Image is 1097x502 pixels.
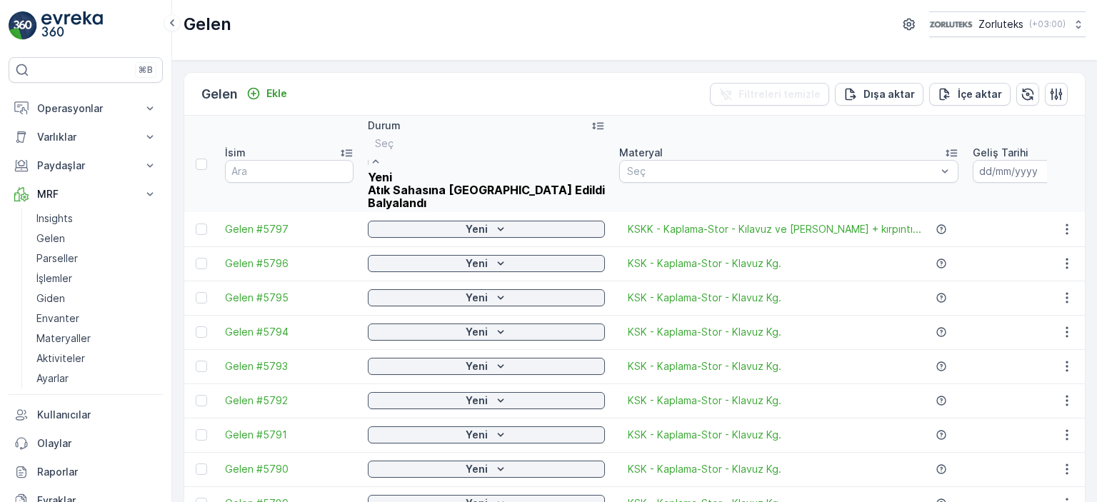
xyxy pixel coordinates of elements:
[368,196,426,210] span: Balyalandı
[196,429,207,441] div: Toggle Row Selected
[835,83,923,106] button: Dışa aktar
[31,328,163,348] a: Materyaller
[36,271,72,286] p: İşlemler
[196,258,207,269] div: Toggle Row Selected
[196,292,207,303] div: Toggle Row Selected
[863,87,915,101] p: Dışa aktar
[466,462,488,476] p: Yeni
[31,368,163,388] a: Ayarlar
[466,393,488,408] p: Yeni
[225,291,354,305] a: Gelen #5795
[368,426,605,443] button: Yeni
[929,83,1011,106] button: İçe aktar
[619,146,663,160] p: Materyal
[37,465,157,479] p: Raporlar
[196,463,207,475] div: Toggle Row Selected
[628,325,781,339] a: KSK - Kaplama-Stor - Klavuz Kg.
[628,462,781,476] a: KSK - Kaplama-Stor - Klavuz Kg.
[225,393,354,408] span: Gelen #5792
[368,323,605,341] button: Yeni
[37,130,134,144] p: Varlıklar
[36,331,91,346] p: Materyaller
[1029,19,1066,30] p: ( +03:00 )
[37,187,134,201] p: MRF
[628,359,781,373] a: KSK - Kaplama-Stor - Klavuz Kg.
[36,371,69,386] p: Ayarlar
[36,291,65,306] p: Giden
[31,288,163,308] a: Giden
[31,268,163,288] a: İşlemler
[627,164,936,179] p: Seç
[36,351,85,366] p: Aktiviteler
[958,87,1002,101] p: İçe aktar
[196,224,207,235] div: Toggle Row Selected
[368,183,605,197] span: Atık Sahasına [GEOGRAPHIC_DATA] Edildi
[36,251,78,266] p: Parseller
[196,326,207,338] div: Toggle Row Selected
[139,64,153,76] p: ⌘B
[225,325,354,339] a: Gelen #5794
[225,462,354,476] a: Gelen #5790
[368,358,605,375] button: Yeni
[225,222,354,236] a: Gelen #5797
[31,229,163,249] a: Gelen
[9,401,163,429] a: Kullanıcılar
[628,222,921,236] a: KSKK - Kaplama-Stor - Kılavuz ve Kenar Kesim + kırpıntı...
[628,428,781,442] a: KSK - Kaplama-Stor - Klavuz Kg.
[37,159,134,173] p: Paydaşlar
[368,255,605,272] button: Yeni
[929,16,973,32] img: 6-1-9-3_wQBzyll.png
[628,393,781,408] a: KSK - Kaplama-Stor - Klavuz Kg.
[37,101,134,116] p: Operasyonlar
[9,429,163,458] a: Olaylar
[368,170,392,184] span: Yeni
[37,436,157,451] p: Olaylar
[225,256,354,271] a: Gelen #5796
[738,87,821,101] p: Filtreleri temizle
[368,119,401,133] p: Durum
[36,211,73,226] p: Insights
[710,83,829,106] button: Filtreleri temizle
[466,222,488,236] p: Yeni
[368,392,605,409] button: Yeni
[973,146,1028,160] p: Geliş Tarihi
[9,94,163,123] button: Operasyonlar
[973,160,1071,183] input: dd/mm/yyyy
[196,395,207,406] div: Toggle Row Selected
[225,160,354,183] input: Ara
[929,11,1086,37] button: Zorluteks(+03:00)
[628,256,781,271] a: KSK - Kaplama-Stor - Klavuz Kg.
[466,428,488,442] p: Yeni
[225,359,354,373] a: Gelen #5793
[466,256,488,271] p: Yeni
[225,428,354,442] a: Gelen #5791
[466,325,488,339] p: Yeni
[9,11,37,40] img: logo
[368,289,605,306] button: Yeni
[9,123,163,151] button: Varlıklar
[9,180,163,209] button: MRF
[31,348,163,368] a: Aktiviteler
[368,221,605,238] button: Yeni
[266,86,287,101] p: Ekle
[225,146,246,160] p: İsim
[628,291,781,305] a: KSK - Kaplama-Stor - Klavuz Kg.
[31,249,163,268] a: Parseller
[41,11,103,40] img: logo_light-DOdMpM7g.png
[628,222,921,236] span: KSKK - Kaplama-Stor - Kılavuz ve [PERSON_NAME] + kırpıntı...
[36,231,65,246] p: Gelen
[184,13,231,36] p: Gelen
[978,17,1023,31] p: Zorluteks
[201,84,238,104] p: Gelen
